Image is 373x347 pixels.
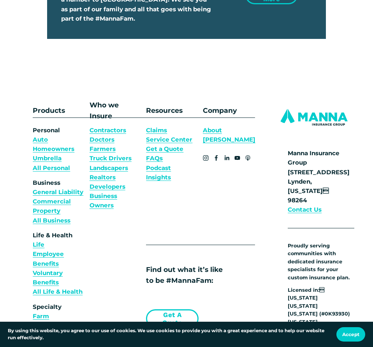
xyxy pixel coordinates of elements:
[146,309,199,328] a: Get a Quote
[234,154,240,162] a: YouTube
[33,135,48,144] a: Auto
[336,327,365,342] button: Accept
[203,126,255,144] a: About [PERSON_NAME]
[33,105,71,116] p: Products
[8,327,329,342] p: By using this website, you agree to our use of cookies. We use cookies to provide you with a grea...
[146,264,241,286] p: Find out what it’s like to be #MannaFam:
[146,144,183,154] a: Get a Quote
[33,321,73,330] a: Construction
[33,188,83,197] a: General Liability
[33,231,85,297] p: Life & Health
[224,154,230,162] a: LinkedIn
[33,197,85,216] a: Commercial Property
[90,191,142,210] a: Business Owners
[203,154,209,162] a: Instagram
[245,154,251,162] a: Apple Podcasts
[33,268,85,287] a: Voluntary Benefits
[146,154,163,163] a: FAQs
[33,287,83,296] a: All Life & Health
[288,242,354,282] p: Proudly serving communities with dedicated insurance specialists for your custom insurance plan.
[146,163,171,173] a: Podcast
[146,135,192,144] a: Service Center
[33,312,49,321] a: Farm
[33,240,44,249] a: Life
[325,311,350,317] strong: 0K93930)
[213,154,219,162] a: Facebook
[288,149,350,204] strong: Manna Insurance Group [STREET_ADDRESS] Lynden, [US_STATE] 98264
[33,216,70,225] a: All Business
[33,144,74,154] a: Homeowners
[146,126,167,135] a: Claims
[203,105,255,116] p: Company
[342,331,359,337] span: Accept
[146,105,199,116] p: Resources
[33,126,85,173] p: Personal
[33,178,85,225] p: Business
[33,154,62,163] a: Umbrella
[90,100,142,121] p: Who we Insure
[90,126,132,192] a: ContractorsDoctorsFarmersTruck DriversLandscapersRealtorsDevelopers
[146,173,171,182] a: Insights
[288,206,322,213] strong: Contact Us
[33,163,70,173] a: All Personal
[288,205,322,214] a: Contact Us
[33,302,85,340] p: Specialty
[33,249,85,268] a: Employee Benefits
